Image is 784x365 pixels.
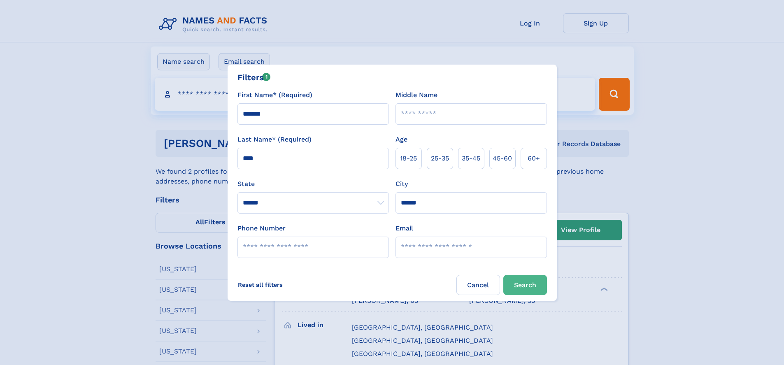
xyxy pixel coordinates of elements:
[528,153,540,163] span: 60+
[431,153,449,163] span: 25‑35
[237,223,286,233] label: Phone Number
[395,135,407,144] label: Age
[237,71,271,84] div: Filters
[395,179,408,189] label: City
[503,275,547,295] button: Search
[237,179,389,189] label: State
[237,90,312,100] label: First Name* (Required)
[237,135,312,144] label: Last Name* (Required)
[395,90,437,100] label: Middle Name
[400,153,417,163] span: 18‑25
[395,223,413,233] label: Email
[462,153,480,163] span: 35‑45
[456,275,500,295] label: Cancel
[233,275,288,295] label: Reset all filters
[493,153,512,163] span: 45‑60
